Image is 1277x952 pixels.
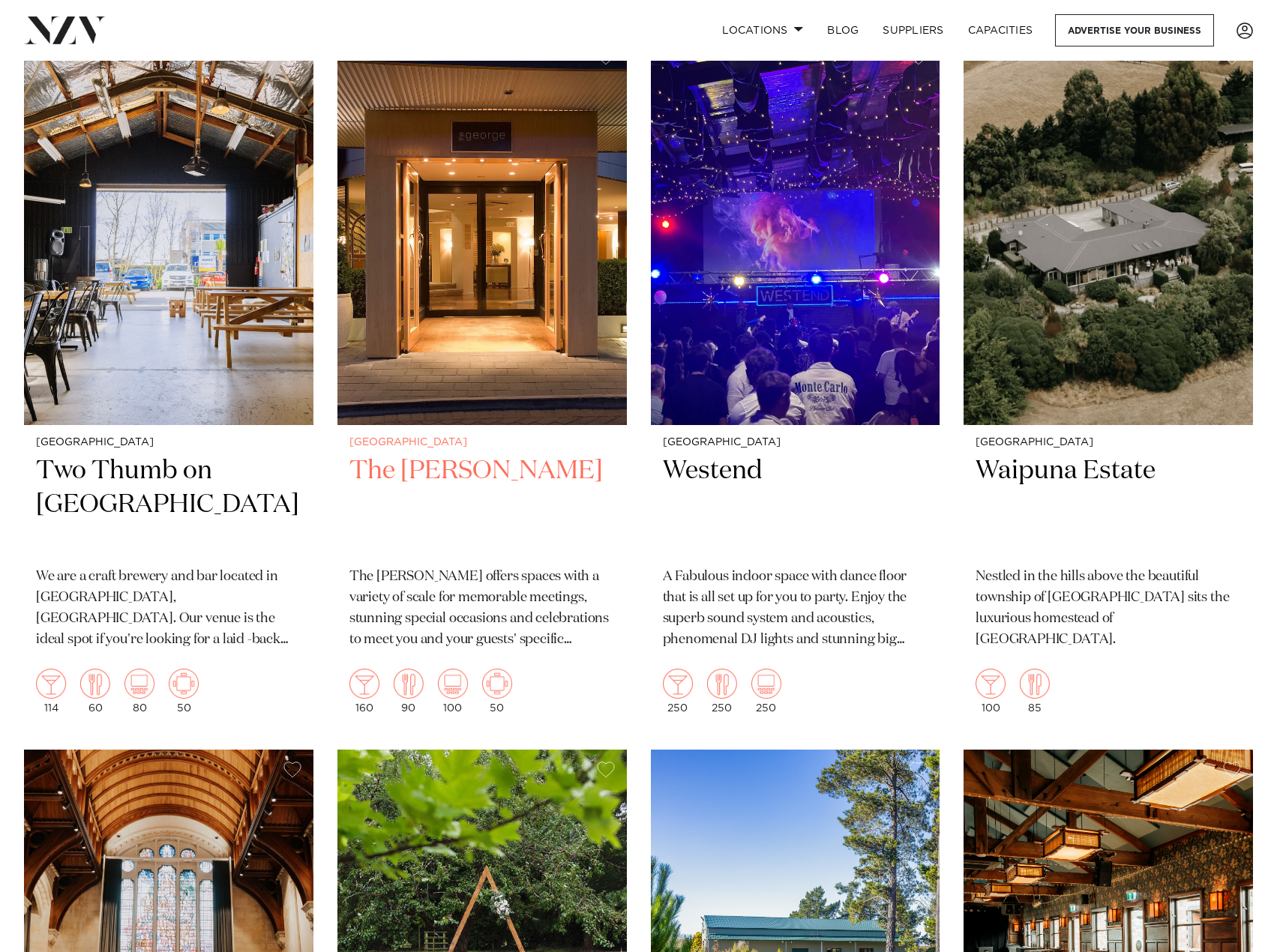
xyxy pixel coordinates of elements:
[24,37,313,726] a: [GEOGRAPHIC_DATA] Two Thumb on [GEOGRAPHIC_DATA] We are a craft brewery and bar located in [GEOGR...
[751,669,781,699] img: theatre.png
[651,37,940,726] a: [GEOGRAPHIC_DATA] Westend A Fabulous indoor space with dance floor that is all set up for you to ...
[349,567,615,651] p: The [PERSON_NAME] offers spaces with a variety of scale for memorable meetings, stunning special ...
[663,669,693,699] img: cocktail.png
[80,669,110,699] img: dining.png
[976,454,1241,555] h2: Waipuna Estate
[976,437,1241,448] small: [GEOGRAPHIC_DATA]
[349,454,615,555] h2: The [PERSON_NAME]
[663,669,693,714] div: 250
[710,14,815,46] a: Locations
[36,437,301,448] small: [GEOGRAPHIC_DATA]
[707,669,737,699] img: dining.png
[663,454,928,555] h2: Westend
[394,669,424,699] img: dining.png
[1020,669,1050,714] div: 85
[976,669,1006,714] div: 100
[169,669,199,699] img: meeting.png
[663,567,928,651] p: A Fabulous indoor space with dance floor that is all set up for you to party. Enjoy the superb so...
[349,669,379,699] img: cocktail.png
[751,669,781,714] div: 250
[36,669,66,699] img: cocktail.png
[438,669,468,699] img: theatre.png
[1020,669,1050,699] img: dining.png
[438,669,468,714] div: 100
[80,669,110,714] div: 60
[976,567,1241,651] p: Nestled in the hills above the beautiful township of [GEOGRAPHIC_DATA] sits the luxurious homeste...
[871,14,955,46] a: SUPPLIERS
[36,454,301,555] h2: Two Thumb on [GEOGRAPHIC_DATA]
[707,669,737,714] div: 250
[36,567,301,651] p: We are a craft brewery and bar located in [GEOGRAPHIC_DATA], [GEOGRAPHIC_DATA]. Our venue is the ...
[24,16,106,43] img: nzv-logo.png
[815,14,871,46] a: BLOG
[124,669,154,714] div: 80
[169,669,199,714] div: 50
[482,669,512,714] div: 50
[349,437,615,448] small: [GEOGRAPHIC_DATA]
[337,37,627,726] a: [GEOGRAPHIC_DATA] The [PERSON_NAME] The [PERSON_NAME] offers spaces with a variety of scale for m...
[976,669,1006,699] img: cocktail.png
[964,37,1253,726] a: [GEOGRAPHIC_DATA] Waipuna Estate Nestled in the hills above the beautiful township of [GEOGRAPHIC...
[663,437,928,448] small: [GEOGRAPHIC_DATA]
[956,14,1045,46] a: Capacities
[394,669,424,714] div: 90
[349,669,379,714] div: 160
[482,669,512,699] img: meeting.png
[36,669,66,714] div: 114
[1055,14,1214,46] a: Advertise your business
[124,669,154,699] img: theatre.png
